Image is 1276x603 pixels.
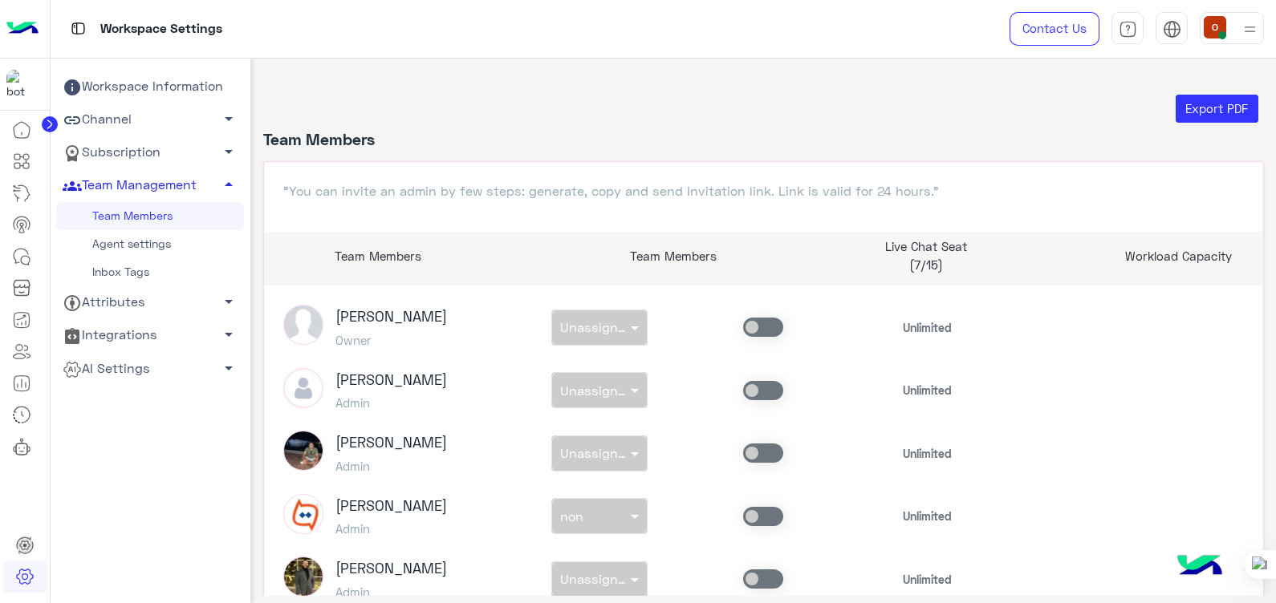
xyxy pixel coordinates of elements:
p: Team Members [601,247,746,265]
img: defaultAdmin.png [283,368,323,408]
a: Integrations [56,319,244,352]
p: Unlimited [903,382,952,399]
h4: Team Members [263,129,375,148]
a: Channel [56,103,244,136]
span: arrow_drop_down [219,325,238,344]
img: picture [283,431,323,471]
p: Unlimited [903,508,952,524]
img: 114004088273201 [6,70,35,99]
h3: [PERSON_NAME] [335,560,447,577]
p: Live Chat Seat [854,237,998,256]
a: Subscription [56,136,244,169]
img: profile [1240,19,1260,39]
span: arrow_drop_down [219,358,238,378]
span: arrow_drop_down [219,142,238,161]
button: Export PDF [1176,95,1258,123]
h3: [PERSON_NAME] [335,308,447,326]
img: picture [283,305,323,345]
p: "You can invite an admin by few steps: generate, copy and send Invitation link. Link is valid for... [283,181,1245,200]
a: Attributes [56,286,244,319]
img: hulul-logo.png [1172,539,1228,595]
img: tab [1119,20,1137,38]
a: Inbox Tags [56,258,244,286]
a: Team Management [56,169,244,202]
p: Team Members [264,247,493,265]
a: Workspace Information [56,71,244,103]
h5: Owner [335,333,447,347]
h5: Admin [335,585,447,599]
h3: [PERSON_NAME] [335,497,447,515]
p: Workspace Settings [100,18,222,40]
a: AI Settings [56,352,244,385]
img: tab [1163,20,1181,38]
p: (7/15) [854,256,998,274]
h3: [PERSON_NAME] [335,434,447,451]
img: picture [283,494,323,534]
h5: Admin [335,521,447,536]
a: tab [1111,12,1144,46]
span: arrow_drop_down [219,292,238,311]
span: arrow_drop_down [219,109,238,128]
span: Export PDF [1185,101,1248,115]
a: Agent settings [56,230,244,258]
img: tab [68,18,88,38]
p: Unlimited [903,445,952,462]
span: arrow_drop_up [219,175,238,194]
a: Team Members [56,202,244,230]
img: userImage [1204,16,1226,38]
h3: [PERSON_NAME] [335,371,447,389]
p: Unlimited [903,571,952,588]
p: Unlimited [903,319,952,336]
img: Logo [6,12,39,46]
h5: Admin [335,459,447,473]
p: Workload Capacity [1107,247,1251,265]
img: picture [283,556,323,597]
a: Contact Us [1010,12,1099,46]
h5: Admin [335,395,447,410]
